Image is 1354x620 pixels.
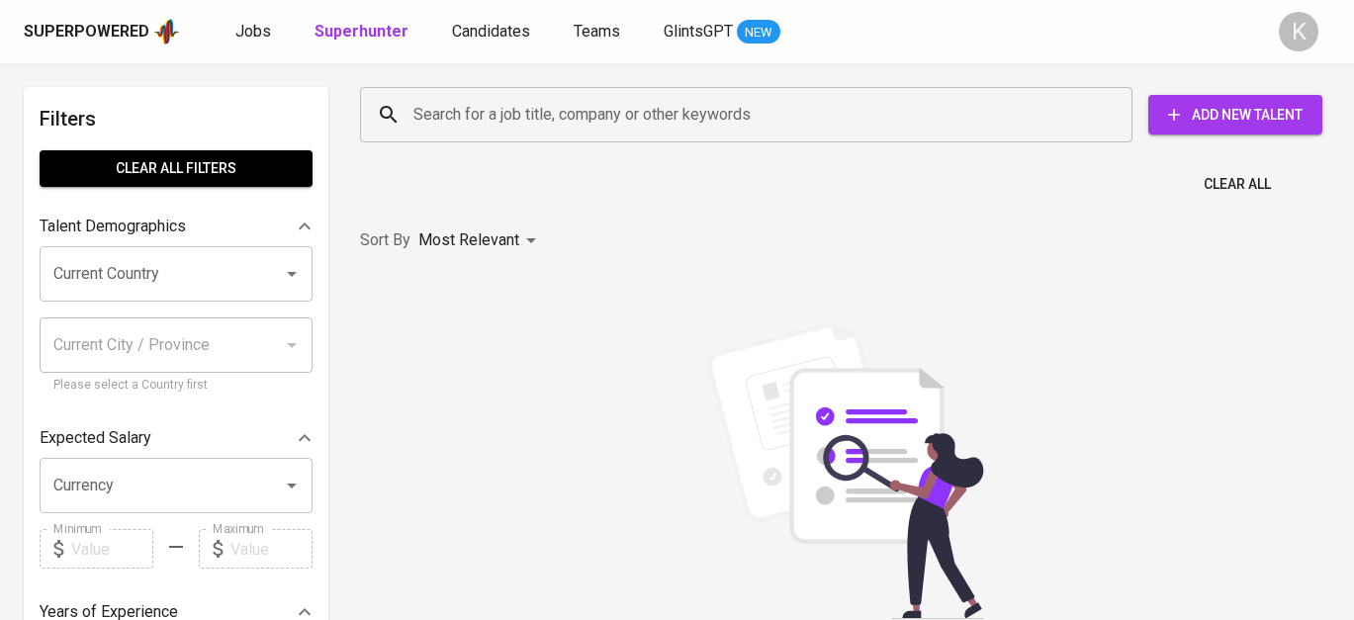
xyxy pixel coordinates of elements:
span: Jobs [235,22,271,41]
button: Open [278,260,306,288]
div: Superpowered [24,21,149,44]
button: Clear All [1196,166,1279,203]
a: GlintsGPT NEW [664,20,780,44]
a: Teams [574,20,624,44]
b: Superhunter [315,22,408,41]
span: NEW [737,23,780,43]
h6: Filters [40,103,313,134]
a: Candidates [452,20,534,44]
span: Candidates [452,22,530,41]
span: Clear All [1204,172,1271,197]
button: Open [278,472,306,499]
div: Most Relevant [418,222,543,259]
div: Talent Demographics [40,207,313,246]
a: Jobs [235,20,275,44]
button: Clear All filters [40,150,313,187]
p: Sort By [360,228,410,252]
a: Superhunter [315,20,412,44]
span: Clear All filters [55,156,297,181]
img: app logo [153,17,180,46]
button: Add New Talent [1148,95,1322,134]
input: Value [71,529,153,569]
p: Talent Demographics [40,215,186,238]
p: Most Relevant [418,228,519,252]
input: Value [230,529,313,569]
div: K [1279,12,1318,51]
span: Teams [574,22,620,41]
p: Expected Salary [40,426,151,450]
img: file_searching.svg [697,322,994,619]
span: GlintsGPT [664,22,733,41]
p: Please select a Country first [53,376,299,396]
span: Add New Talent [1164,103,1307,128]
a: Superpoweredapp logo [24,17,180,46]
div: Expected Salary [40,418,313,458]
